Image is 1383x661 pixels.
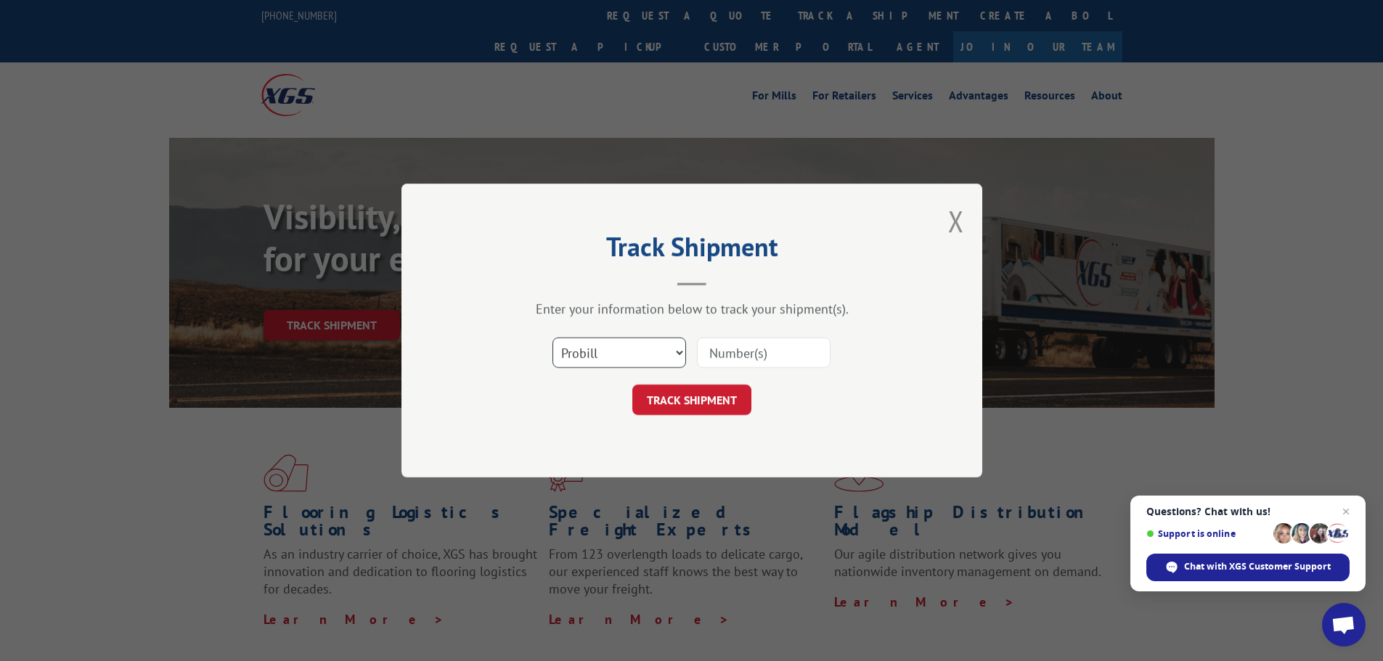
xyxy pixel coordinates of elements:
[1146,528,1268,539] span: Support is online
[1146,506,1350,517] span: Questions? Chat with us!
[474,237,910,264] h2: Track Shipment
[697,337,831,368] input: Number(s)
[1146,554,1350,581] div: Chat with XGS Customer Support
[948,202,964,240] button: Close modal
[1322,603,1366,646] div: Open chat
[632,385,751,415] button: TRACK SHIPMENT
[1337,503,1355,520] span: Close chat
[1184,560,1331,573] span: Chat with XGS Customer Support
[474,300,910,317] div: Enter your information below to track your shipment(s).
